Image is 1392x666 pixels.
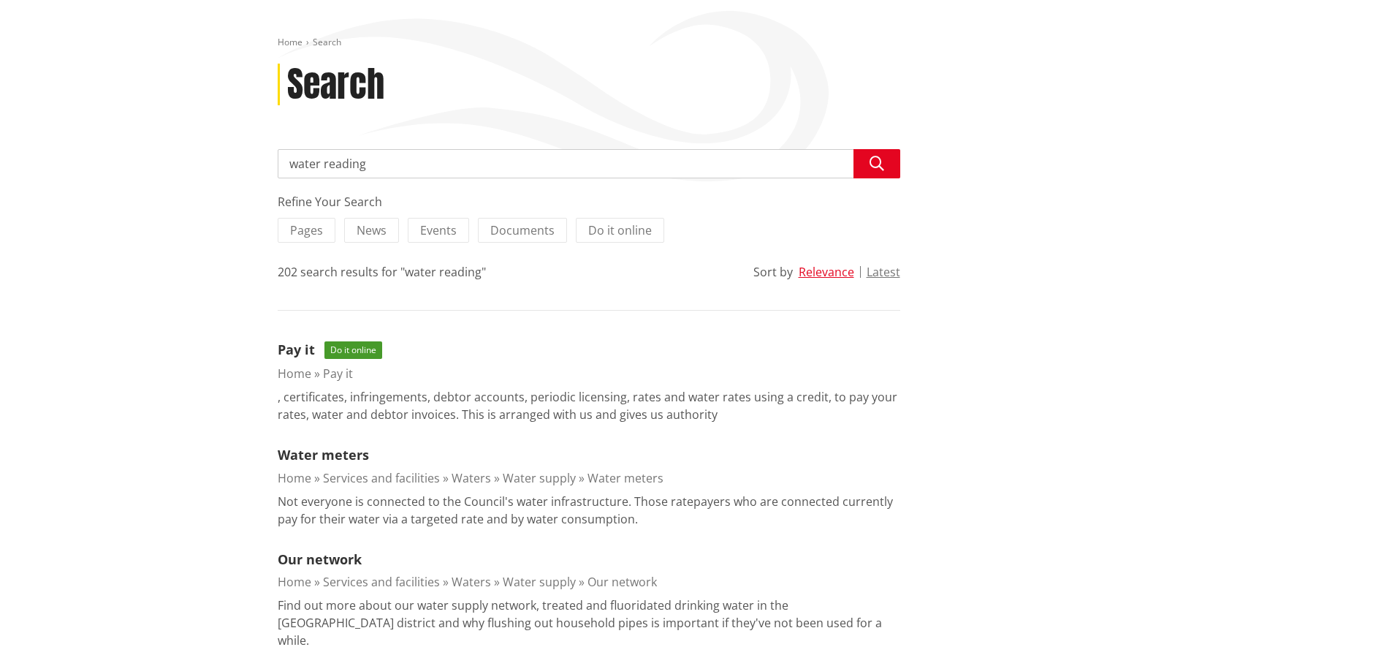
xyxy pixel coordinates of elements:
a: Services and facilities [323,470,440,486]
a: Water supply [503,470,576,486]
span: Pages [290,222,323,238]
button: Relevance [799,265,854,279]
nav: breadcrumb [278,37,1115,49]
a: Home [278,366,311,382]
a: Our network [278,550,362,568]
a: Home [278,470,311,486]
p: Find out more about our water supply network, treated and fluoridated drinking water in the [GEOG... [278,597,900,649]
a: Waters [452,470,491,486]
span: News [357,222,387,238]
div: 202 search results for "water reading" [278,263,486,281]
a: Water meters [278,446,369,463]
span: Do it online [588,222,652,238]
span: Search [313,36,341,48]
a: Services and facilities [323,574,440,590]
iframe: Messenger Launcher [1325,605,1377,657]
button: Latest [867,265,900,279]
span: Events [420,222,457,238]
div: Refine Your Search [278,193,900,211]
a: Pay it [278,341,315,358]
p: Not everyone is connected to the Council's water infrastructure. Those ratepayers who are connect... [278,493,900,528]
a: Water meters [587,470,663,486]
a: Pay it [323,366,353,382]
p: , certificates, infringements, debtor accounts, periodic licensing, rates and water rates using a... [278,388,900,423]
div: Sort by [753,263,793,281]
span: Documents [490,222,555,238]
a: Waters [452,574,491,590]
a: Our network [587,574,657,590]
h1: Search [287,64,384,106]
a: Home [278,574,311,590]
a: Water supply [503,574,576,590]
span: Do it online [324,341,382,359]
a: Home [278,36,303,48]
input: Search input [278,149,900,178]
